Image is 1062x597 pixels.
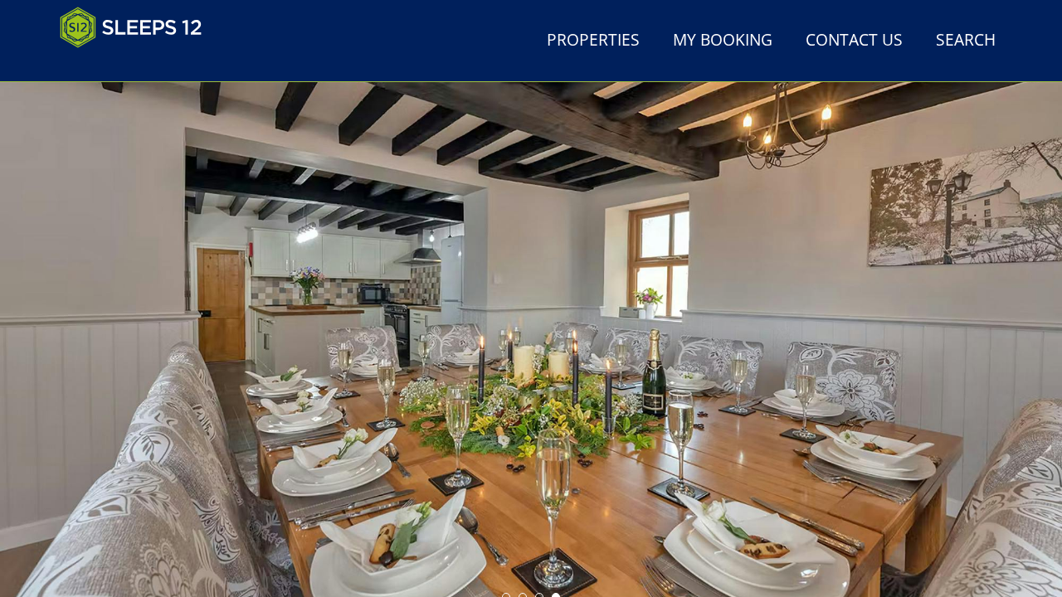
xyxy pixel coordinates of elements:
a: Properties [540,22,646,60]
a: Contact Us [799,22,909,60]
a: My Booking [666,22,779,60]
img: Sleeps 12 [60,7,202,48]
iframe: Customer reviews powered by Trustpilot [51,58,226,72]
a: Search [929,22,1002,60]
